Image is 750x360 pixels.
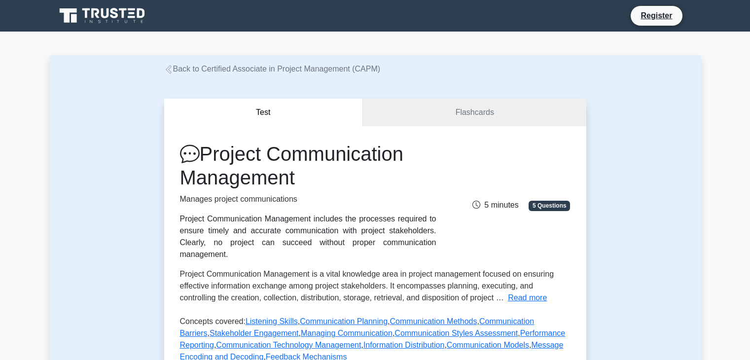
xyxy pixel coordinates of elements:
[180,142,436,189] h1: Project Communication Management
[447,341,529,349] a: Communication Models
[300,317,388,325] a: Communication Planning
[301,329,393,337] a: Managing Communication
[180,213,436,260] div: Project Communication Management includes the processes required to ensure timely and accurate co...
[180,270,554,302] span: Project Communication Management is a vital knowledge area in project management focused on ensur...
[246,317,298,325] a: Listening Skills
[508,292,547,304] button: Read more
[472,201,518,209] span: 5 minutes
[529,201,570,211] span: 5 Questions
[363,341,445,349] a: Information Distribution
[363,99,586,127] a: Flashcards
[216,341,361,349] a: Communication Technology Management
[164,99,363,127] button: Test
[390,317,477,325] a: Communication Methods
[164,65,381,73] a: Back to Certified Associate in Project Management (CAPM)
[180,193,436,205] p: Manages project communications
[210,329,299,337] a: Stakeholder Engagement
[635,9,678,22] a: Register
[394,329,518,337] a: Communication Styles Assessment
